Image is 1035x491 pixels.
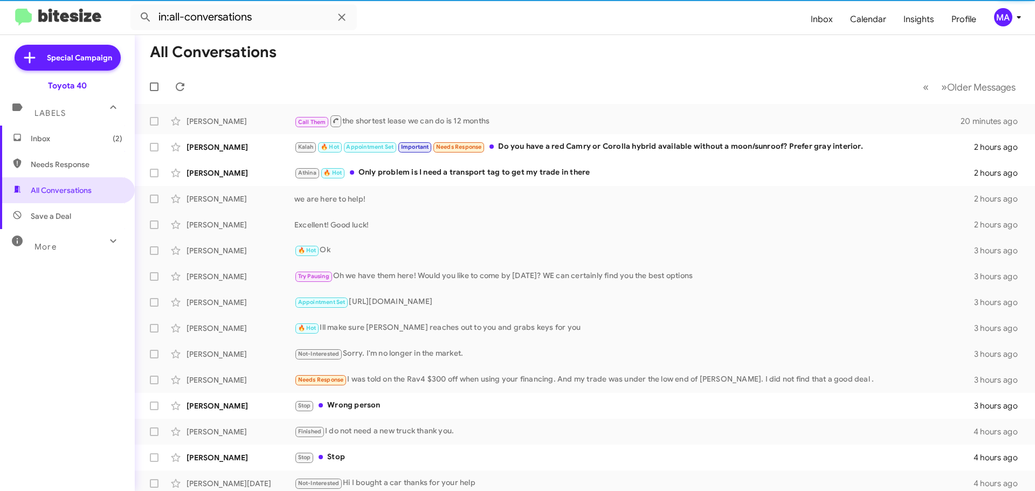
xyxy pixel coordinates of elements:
[974,142,1026,153] div: 2 hours ago
[436,143,482,150] span: Needs Response
[298,350,340,357] span: Not-Interested
[31,133,122,144] span: Inbox
[974,323,1026,334] div: 3 hours ago
[917,76,1022,98] nav: Page navigation example
[974,193,1026,204] div: 2 hours ago
[321,143,339,150] span: 🔥 Hot
[802,4,841,35] a: Inbox
[298,324,316,331] span: 🔥 Hot
[298,247,316,254] span: 🔥 Hot
[294,374,974,386] div: I was told on the Rav4 $300 off when using your financing. And my trade was under the low end of ...
[187,142,294,153] div: [PERSON_NAME]
[187,168,294,178] div: [PERSON_NAME]
[298,119,326,126] span: Call Them
[294,348,974,360] div: Sorry. I'm no longer in the market.
[187,349,294,359] div: [PERSON_NAME]
[298,169,316,176] span: Athina
[187,245,294,256] div: [PERSON_NAME]
[31,159,122,170] span: Needs Response
[298,299,346,306] span: Appointment Set
[974,478,1026,489] div: 4 hours ago
[113,133,122,144] span: (2)
[187,193,294,204] div: [PERSON_NAME]
[294,477,974,489] div: Hi I bought a car thanks for your help
[48,80,87,91] div: Toyota 40
[974,271,1026,282] div: 3 hours ago
[187,452,294,463] div: [PERSON_NAME]
[187,478,294,489] div: [PERSON_NAME][DATE]
[974,426,1026,437] div: 4 hours ago
[187,400,294,411] div: [PERSON_NAME]
[294,425,974,438] div: I do not need a new truck thank you.
[323,169,342,176] span: 🔥 Hot
[150,44,277,61] h1: All Conversations
[298,402,311,409] span: Stop
[34,242,57,252] span: More
[294,167,974,179] div: Only problem is I need a transport tag to get my trade in there
[943,4,985,35] a: Profile
[294,270,974,282] div: Oh we have them here! Would you like to come by [DATE]? WE can certainly find you the best options
[187,271,294,282] div: [PERSON_NAME]
[31,185,92,196] span: All Conversations
[294,296,974,308] div: [URL][DOMAIN_NAME]
[298,454,311,461] span: Stop
[974,297,1026,308] div: 3 hours ago
[187,116,294,127] div: [PERSON_NAME]
[298,428,322,435] span: Finished
[34,108,66,118] span: Labels
[294,114,962,128] div: the shortest lease we can do is 12 months
[974,168,1026,178] div: 2 hours ago
[294,141,974,153] div: Do you have a red Camry or Corolla hybrid available without a moon/sunroof? Prefer gray interior.
[941,80,947,94] span: »
[974,349,1026,359] div: 3 hours ago
[298,273,329,280] span: Try Pausing
[294,399,974,412] div: Wrong person
[187,297,294,308] div: [PERSON_NAME]
[974,219,1026,230] div: 2 hours ago
[935,76,1022,98] button: Next
[298,376,344,383] span: Needs Response
[31,211,71,222] span: Save a Deal
[187,375,294,385] div: [PERSON_NAME]
[401,143,429,150] span: Important
[187,219,294,230] div: [PERSON_NAME]
[994,8,1012,26] div: MA
[294,451,974,464] div: Stop
[294,322,974,334] div: Ill make sure [PERSON_NAME] reaches out to you and grabs keys for you
[294,244,974,257] div: Ok
[947,81,1016,93] span: Older Messages
[15,45,121,71] a: Special Campaign
[841,4,895,35] a: Calendar
[985,8,1023,26] button: MA
[974,375,1026,385] div: 3 hours ago
[294,193,974,204] div: we are here to help!
[974,400,1026,411] div: 3 hours ago
[298,480,340,487] span: Not-Interested
[916,76,935,98] button: Previous
[187,323,294,334] div: [PERSON_NAME]
[298,143,314,150] span: Kalah
[130,4,357,30] input: Search
[962,116,1026,127] div: 20 minutes ago
[47,52,112,63] span: Special Campaign
[895,4,943,35] a: Insights
[974,245,1026,256] div: 3 hours ago
[346,143,394,150] span: Appointment Set
[974,452,1026,463] div: 4 hours ago
[187,426,294,437] div: [PERSON_NAME]
[294,219,974,230] div: Excellent! Good luck!
[923,80,929,94] span: «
